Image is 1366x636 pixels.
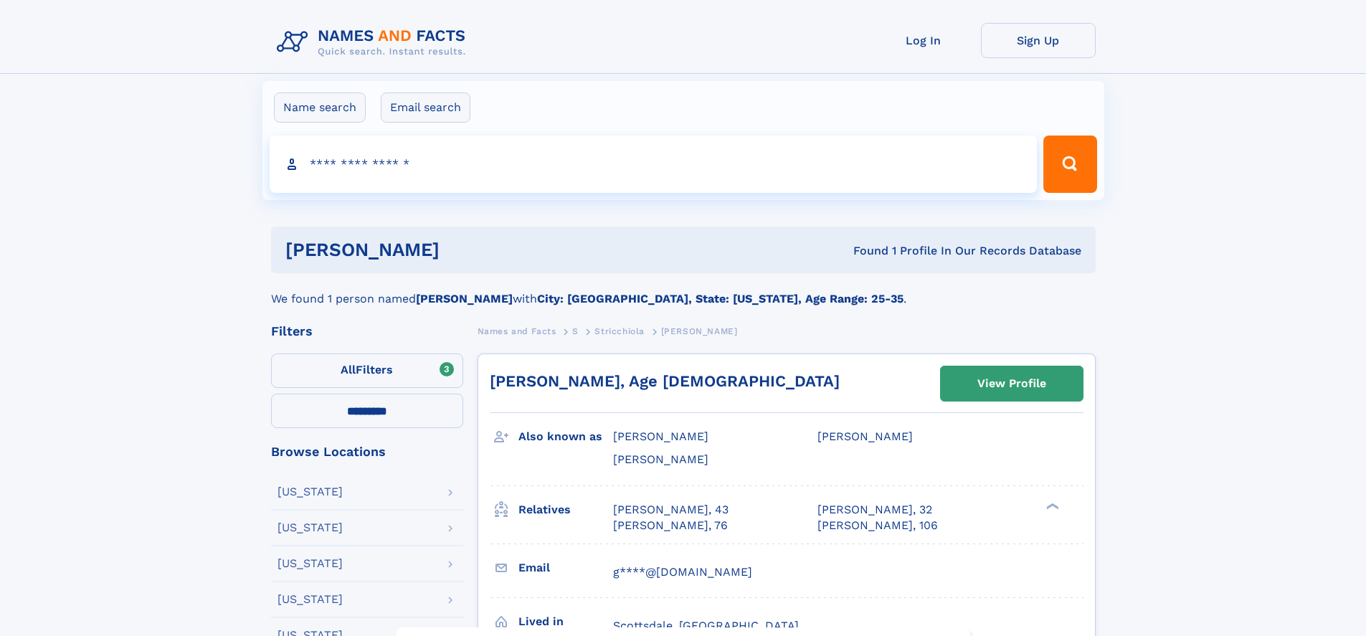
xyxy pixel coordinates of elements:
[613,619,799,632] span: Scottsdale, [GEOGRAPHIC_DATA]
[278,558,343,569] div: [US_STATE]
[518,424,613,449] h3: Also known as
[613,518,728,533] a: [PERSON_NAME], 76
[518,609,613,634] h3: Lived in
[646,243,1081,259] div: Found 1 Profile In Our Records Database
[817,429,913,443] span: [PERSON_NAME]
[285,241,647,259] h1: [PERSON_NAME]
[518,556,613,580] h3: Email
[271,353,463,388] label: Filters
[613,502,729,518] a: [PERSON_NAME], 43
[613,452,708,466] span: [PERSON_NAME]
[518,498,613,522] h3: Relatives
[981,23,1096,58] a: Sign Up
[1043,136,1096,193] button: Search Button
[271,23,478,62] img: Logo Names and Facts
[594,326,645,336] span: Stricchiola
[572,322,579,340] a: S
[271,445,463,458] div: Browse Locations
[278,486,343,498] div: [US_STATE]
[416,292,513,305] b: [PERSON_NAME]
[274,92,366,123] label: Name search
[594,322,645,340] a: Stricchiola
[817,518,938,533] a: [PERSON_NAME], 106
[271,273,1096,308] div: We found 1 person named with .
[270,136,1038,193] input: search input
[278,594,343,605] div: [US_STATE]
[572,326,579,336] span: S
[278,522,343,533] div: [US_STATE]
[977,367,1046,400] div: View Profile
[490,372,840,390] a: [PERSON_NAME], Age [DEMOGRAPHIC_DATA]
[817,502,932,518] a: [PERSON_NAME], 32
[537,292,903,305] b: City: [GEOGRAPHIC_DATA], State: [US_STATE], Age Range: 25-35
[941,366,1083,401] a: View Profile
[866,23,981,58] a: Log In
[478,322,556,340] a: Names and Facts
[661,326,738,336] span: [PERSON_NAME]
[613,429,708,443] span: [PERSON_NAME]
[381,92,470,123] label: Email search
[271,325,463,338] div: Filters
[1043,501,1060,511] div: ❯
[341,363,356,376] span: All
